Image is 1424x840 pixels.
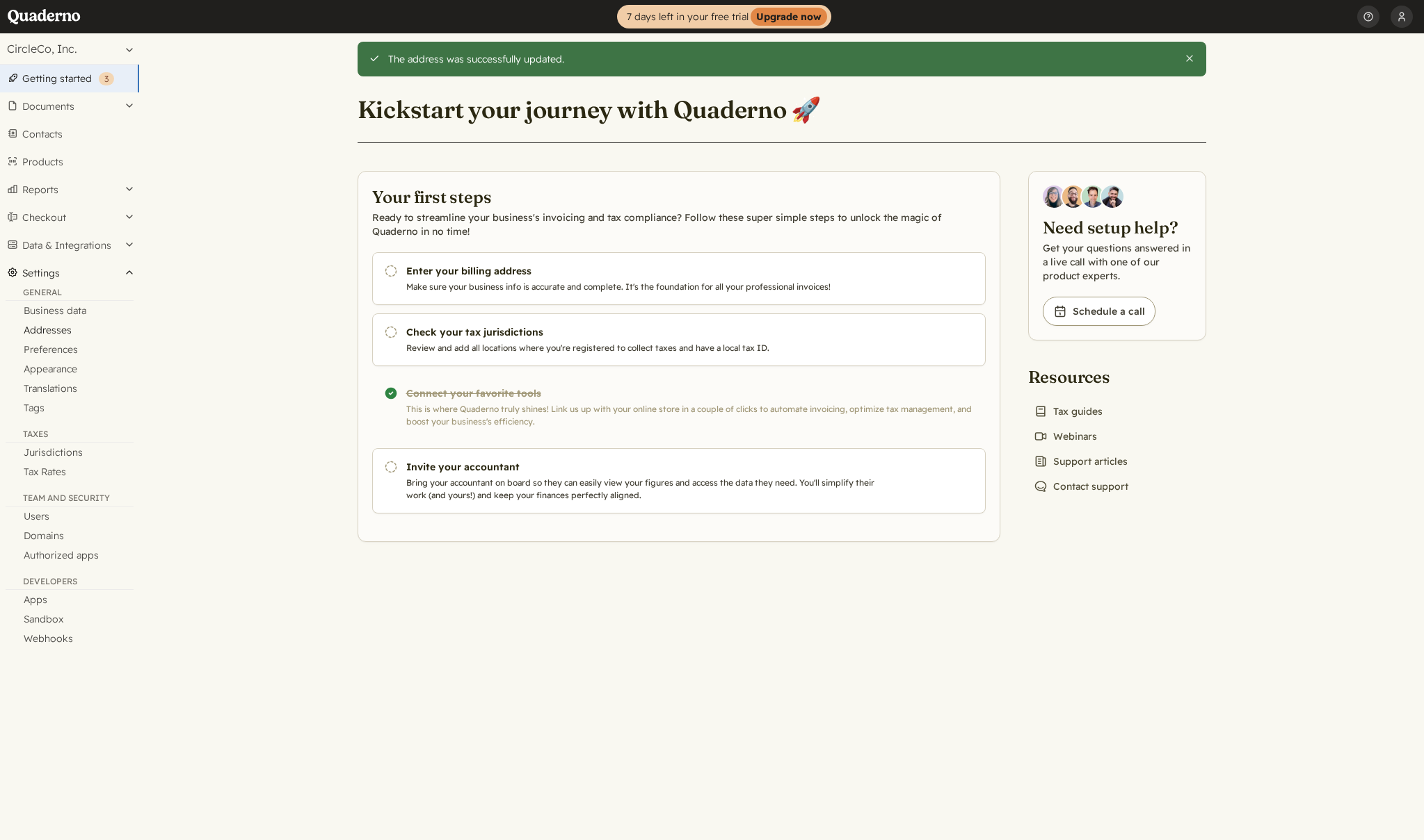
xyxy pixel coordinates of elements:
[372,313,986,366] a: Check your tax jurisdictions Review and add all locations where you're registered to collect taxe...
[1028,402,1108,421] a: Tax guides
[388,53,1174,65] div: The address was successfully updated.
[104,74,109,84] span: 3
[1082,186,1104,208] img: Ivo Oltmans, Business Developer at Quaderno
[751,8,827,26] strong: Upgrade now
[406,460,881,474] h3: Invite your accountant
[372,252,986,305] a: Enter your billing address Make sure your business info is accurate and complete. It's the founda...
[6,287,134,301] div: General
[406,477,881,502] p: Bring your accountant on board so they can easily view your figures and access the data they need...
[1101,186,1123,208] img: Javier Rubio, DevRel at Quaderno
[406,264,881,278] h3: Enter your billing address
[372,211,986,238] p: Ready to streamline your business's invoicing and tax compliance? Follow these super simple steps...
[372,448,986,513] a: Invite your accountant Bring your accountant on board so they can easily view your figures and ac...
[406,342,881,354] p: Review and add all locations where you're registered to collect taxes and have a local tax ID.
[1043,241,1192,283] p: Get your questions answered in a live call with one of our product experts.
[1062,186,1085,208] img: Jairo Fumero, Account Executive at Quaderno
[1028,477,1134,496] a: Contact support
[1043,186,1065,208] img: Diana Carrasco, Account Executive at Quaderno
[1043,216,1192,238] h2: Need setup help?
[1028,365,1134,388] h2: Resources
[6,493,134,507] div: Team and security
[6,429,134,443] div: Taxes
[1043,297,1155,326] a: Schedule a call
[406,281,881,293] p: Make sure your business info is accurate and complete. It's the foundation for all your professio...
[617,5,831,28] a: 7 days left in your free trialUpgrade now
[372,186,986,208] h2: Your first steps
[1184,53,1195,64] button: Close this alert
[6,576,134,590] div: Developers
[358,94,822,125] h1: Kickstart your journey with Quaderno 🚀
[406,325,881,339] h3: Check your tax jurisdictions
[1028,427,1103,446] a: Webinars
[1028,452,1133,471] a: Support articles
